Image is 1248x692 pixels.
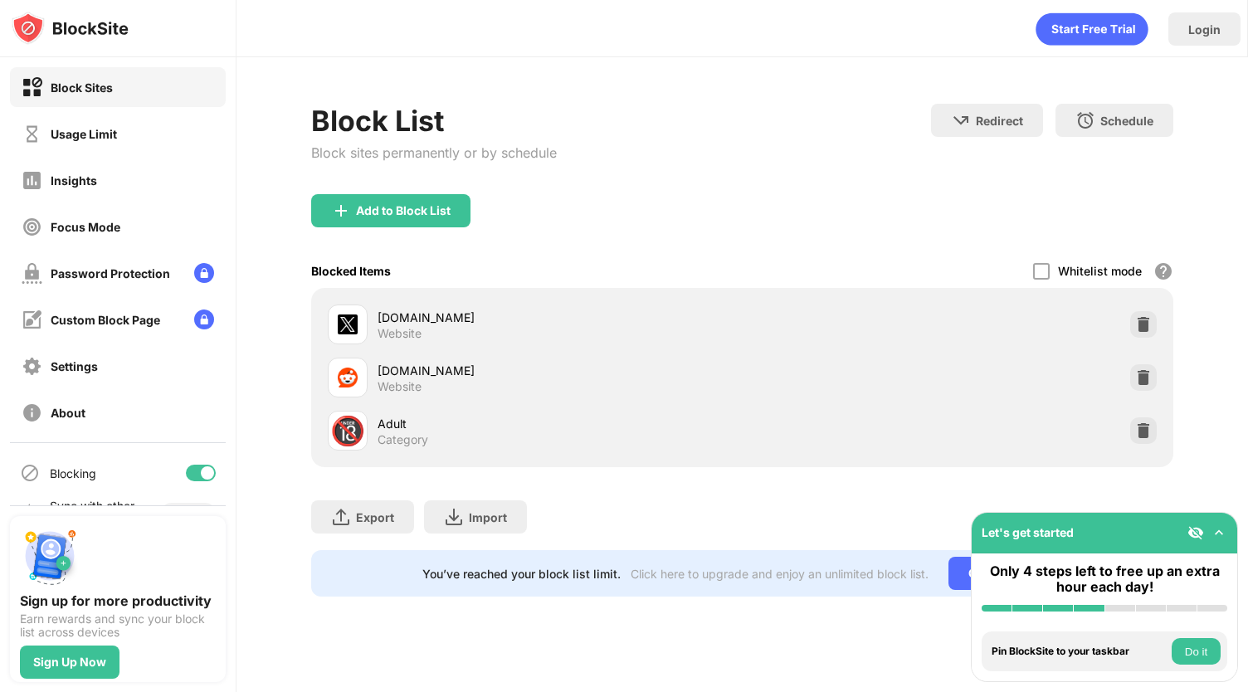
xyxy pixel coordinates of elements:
img: customize-block-page-off.svg [22,309,42,330]
div: You’ve reached your block list limit. [422,567,621,581]
div: Settings [51,359,98,373]
div: Earn rewards and sync your block list across devices [20,612,216,639]
div: Sign up for more productivity [20,592,216,609]
div: Export [356,510,394,524]
div: Custom Block Page [51,313,160,327]
div: Add to Block List [356,204,451,217]
div: About [51,406,85,420]
img: about-off.svg [22,402,42,423]
img: lock-menu.svg [194,263,214,283]
div: Blocked Items [311,264,391,278]
div: Category [378,432,428,447]
div: [DOMAIN_NAME] [378,362,742,379]
div: Pin BlockSite to your taskbar [992,646,1168,657]
img: favicons [338,368,358,387]
div: Go Unlimited [948,557,1062,590]
img: favicons [338,314,358,334]
div: [DOMAIN_NAME] [378,309,742,326]
div: Insights [51,173,97,188]
div: Sync with other devices [50,499,135,527]
img: password-protection-off.svg [22,263,42,284]
div: Import [469,510,507,524]
img: settings-off.svg [22,356,42,377]
button: Do it [1172,638,1221,665]
img: logo-blocksite.svg [12,12,129,45]
div: Usage Limit [51,127,117,141]
div: Whitelist mode [1058,264,1142,278]
div: Login [1188,22,1221,37]
img: push-signup.svg [20,526,80,586]
img: sync-icon.svg [20,503,40,523]
div: Website [378,379,422,394]
div: Click here to upgrade and enjoy an unlimited block list. [631,567,929,581]
div: Password Protection [51,266,170,280]
div: Only 4 steps left to free up an extra hour each day! [982,563,1227,595]
div: Focus Mode [51,220,120,234]
div: Let's get started [982,525,1074,539]
img: omni-setup-toggle.svg [1211,524,1227,541]
img: insights-off.svg [22,170,42,191]
img: time-usage-off.svg [22,124,42,144]
img: eye-not-visible.svg [1187,524,1204,541]
div: Blocking [50,466,96,480]
img: block-on.svg [22,77,42,98]
div: 🔞 [330,414,365,448]
div: Block List [311,104,557,138]
img: focus-off.svg [22,217,42,237]
img: blocking-icon.svg [20,463,40,483]
img: lock-menu.svg [194,309,214,329]
div: Website [378,326,422,341]
div: Block sites permanently or by schedule [311,144,557,161]
div: Schedule [1100,114,1153,128]
div: Sign Up Now [33,655,106,669]
div: Redirect [976,114,1023,128]
div: Block Sites [51,80,113,95]
div: animation [1036,12,1148,46]
div: Adult [378,415,742,432]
